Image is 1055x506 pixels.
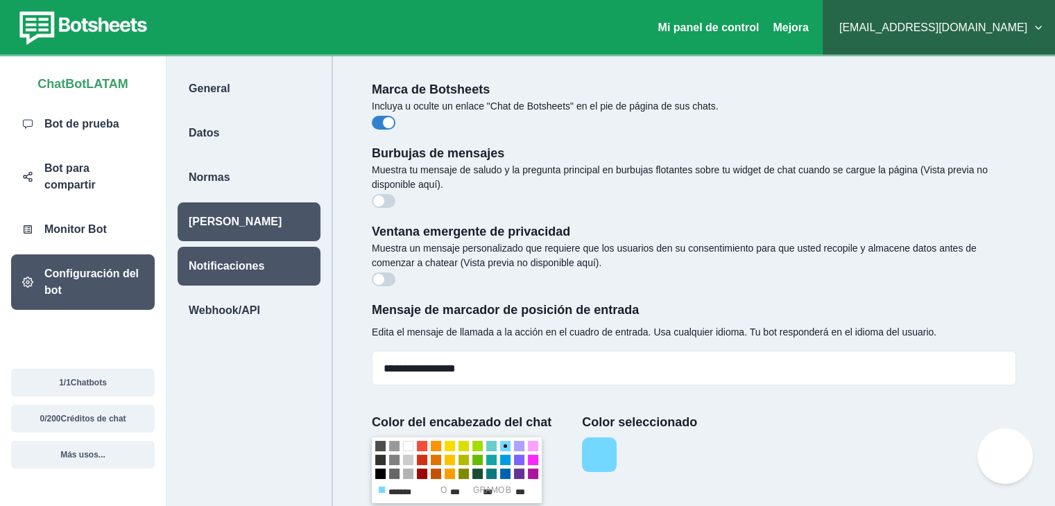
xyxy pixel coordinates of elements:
div: #E27300 [431,455,441,465]
div: #D33115 [417,455,427,465]
font: Configuración del bot [44,268,139,296]
div: #194D33 [472,469,483,479]
div: #FCDC00 [445,441,455,451]
font: Webhook/API [189,304,260,316]
font: / [44,414,46,424]
div: #808900 [458,469,469,479]
div: #4D4D4D [375,441,386,451]
div: #cccccc [403,455,413,465]
div: #16A5A5 [486,455,497,465]
div: #0062B1 [500,469,511,479]
a: Webhook/API [166,291,332,330]
div: #666666 [389,469,400,479]
font: Muestra tu mensaje de saludo y la pregunta principal en burbujas flotantes sobre tu widget de cha... [372,164,988,190]
font: / [64,378,66,387]
div: #000000 [375,469,386,479]
div: #0C797D [486,469,497,479]
font: 200 [46,414,60,424]
button: 0/200Créditos de chat [11,405,155,433]
div: #DBDF00 [458,441,469,451]
div: #FCC400 [445,455,455,465]
font: Chatbots [71,378,107,387]
div: #FA28FF [528,455,538,465]
div: #FDA1FF [528,441,538,451]
font: 1 [59,378,64,387]
div: #653294 [514,469,524,479]
font: [PERSON_NAME] [189,216,282,227]
font: Color del encabezado del chat [372,415,551,429]
div: #B3B3B3 [403,469,413,479]
font: b [506,485,511,495]
font: General [189,82,230,94]
button: [EMAIL_ADDRESS][DOMAIN_NAME] [834,14,1044,42]
font: Mejora [773,21,809,33]
font: ChatBotLATAM [37,77,128,91]
font: Color seleccionado [582,415,697,429]
button: 1/1Chatbots [11,369,155,396]
font: Créditos de chat [61,414,126,424]
div: #F44E3B [417,441,427,451]
div: #808080 [389,455,400,465]
div: #68BC00 [472,455,483,465]
a: [PERSON_NAME] [166,202,332,241]
div: #FE9200 [431,441,441,451]
font: Ventana emergente de privacidad [372,225,570,238]
div: #009CE0 [500,455,511,465]
a: Datos [166,114,332,152]
a: Normas [166,158,332,197]
font: Bot de prueba [44,118,119,130]
div: #9F0500 [417,469,427,479]
font: Marca de Botsheets [372,82,490,96]
font: Datos [189,127,219,139]
font: Notificaciones [189,260,264,272]
div: #FFFFFF [403,441,413,451]
div: #68CCCA [486,441,497,451]
div: #AEA1FF [514,441,524,451]
div: #A4DD00 [472,441,483,451]
img: botsheets-logo.png [11,8,151,47]
font: Normas [189,171,230,183]
div: #C45100 [431,469,441,479]
font: Muestra un mensaje personalizado que requiere que los usuarios den su consentimiento para que ust... [372,243,977,268]
font: 1 [66,378,71,387]
font: Más usos... [60,450,105,460]
button: Más usos... [11,441,155,469]
font: Bot para compartir [44,162,96,191]
div: #FB9E00 [445,469,455,479]
a: General [166,69,332,108]
div: #7B64FF [514,455,524,465]
font: gramo [473,485,504,495]
div: #AB149E [528,469,538,479]
font: Incluya u oculte un enlace "Chat de Botsheets" en el pie de página de sus chats. [372,101,719,112]
font: o [440,485,447,495]
font: Mensaje de marcador de posición de entrada [372,303,639,317]
font: Edita el mensaje de llamada a la acción en el cuadro de entrada. Usa cualquier idioma. Tu bot res... [372,326,936,338]
div: #333333 [375,455,386,465]
div: #73D8FF [500,441,511,451]
a: Notificaciones [166,247,332,286]
font: 0 [40,414,44,424]
div: #B0BC00 [458,455,469,465]
font: Monitor Bot [44,223,107,235]
a: Mi panel de control [658,21,759,33]
font: Burbujas de mensajes [372,146,504,160]
div: #999999 [389,441,400,451]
